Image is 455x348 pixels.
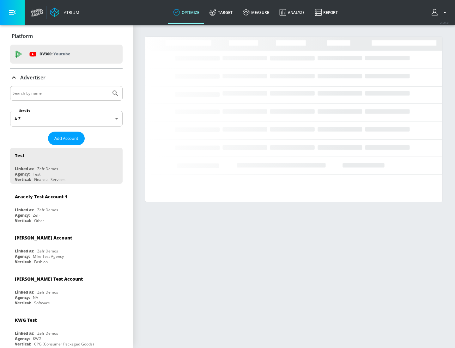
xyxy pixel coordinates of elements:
[37,331,58,336] div: Zefr Demos
[15,276,83,282] div: [PERSON_NAME] Test Account
[15,331,34,336] div: Linked as:
[48,132,85,145] button: Add Account
[37,289,58,295] div: Zefr Demos
[238,1,274,24] a: measure
[440,21,449,24] span: v 4.24.0
[10,189,123,225] div: Aracely Test Account 1Linked as:Zefr DemosAgency:ZefrVertical:Other
[50,8,79,17] a: Atrium
[15,295,30,300] div: Agency:
[10,45,123,64] div: DV360: Youtube
[34,259,48,264] div: Fashion
[34,177,65,182] div: Financial Services
[20,74,45,81] p: Advertiser
[10,230,123,266] div: [PERSON_NAME] AccountLinked as:Zefr DemosAgency:Mike Test AgencyVertical:Fashion
[204,1,238,24] a: Target
[10,271,123,307] div: [PERSON_NAME] Test AccountLinked as:Zefr DemosAgency:NAVertical:Software
[15,177,31,182] div: Vertical:
[33,171,40,177] div: Test
[15,248,34,254] div: Linked as:
[10,148,123,184] div: TestLinked as:Zefr DemosAgency:TestVertical:Financial Services
[10,27,123,45] div: Platform
[34,341,94,347] div: CPG (Consumer Packaged Goods)
[53,51,70,57] p: Youtube
[274,1,310,24] a: Analyze
[15,259,31,264] div: Vertical:
[13,89,108,97] input: Search by name
[15,300,31,306] div: Vertical:
[310,1,343,24] a: Report
[15,289,34,295] div: Linked as:
[54,135,78,142] span: Add Account
[34,218,44,223] div: Other
[15,166,34,171] div: Linked as:
[37,207,58,213] div: Zefr Demos
[39,51,70,58] p: DV360:
[61,9,79,15] div: Atrium
[15,341,31,347] div: Vertical:
[37,166,58,171] div: Zefr Demos
[15,218,31,223] div: Vertical:
[34,300,50,306] div: Software
[33,336,41,341] div: KWG
[33,213,40,218] div: Zefr
[37,248,58,254] div: Zefr Demos
[15,213,30,218] div: Agency:
[33,295,38,300] div: NA
[15,317,37,323] div: KWG Test
[15,336,30,341] div: Agency:
[12,33,33,40] p: Platform
[15,171,30,177] div: Agency:
[15,207,34,213] div: Linked as:
[33,254,64,259] div: Mike Test Agency
[10,111,123,127] div: A-Z
[15,254,30,259] div: Agency:
[10,69,123,86] div: Advertiser
[18,109,32,113] label: Sort By
[168,1,204,24] a: optimize
[15,152,24,158] div: Test
[15,235,72,241] div: [PERSON_NAME] Account
[15,194,67,200] div: Aracely Test Account 1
